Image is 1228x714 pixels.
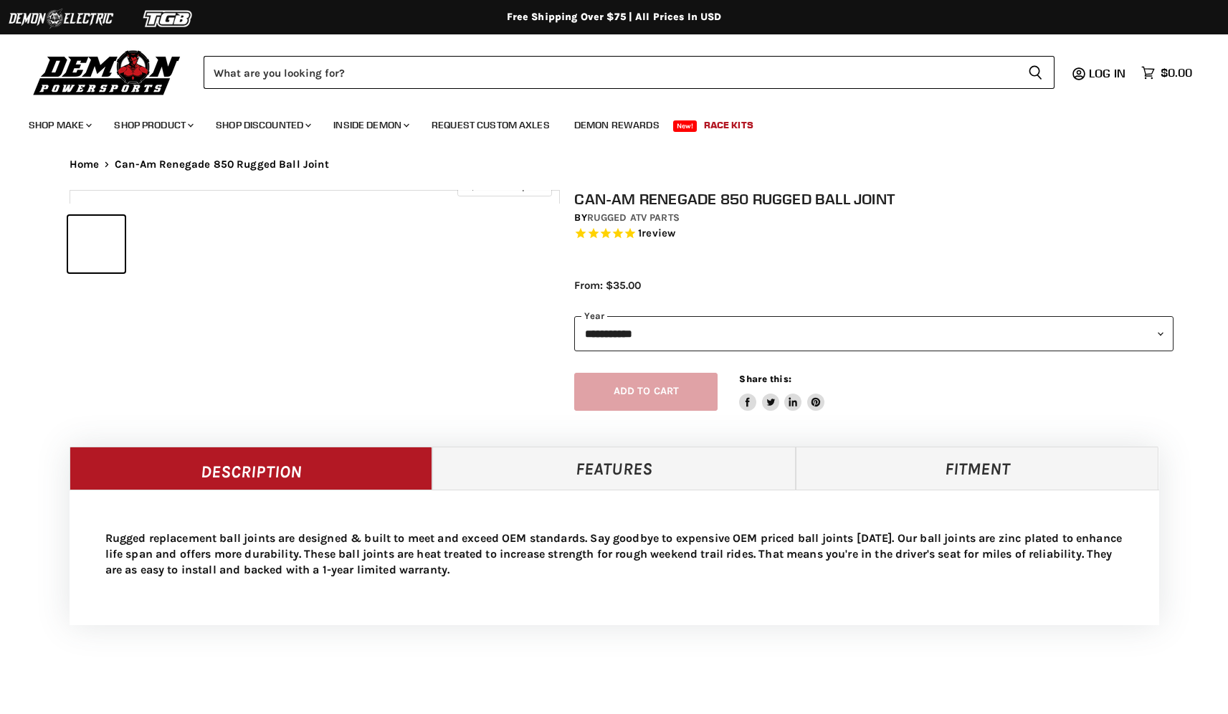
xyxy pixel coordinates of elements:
[563,110,670,140] a: Demon Rewards
[1082,67,1134,80] a: Log in
[574,190,1174,208] h1: Can-Am Renegade 850 Rugged Ball Joint
[205,110,320,140] a: Shop Discounted
[103,110,202,140] a: Shop Product
[739,373,824,411] aside: Share this:
[115,5,222,32] img: TGB Logo 2
[323,110,418,140] a: Inside Demon
[18,110,100,140] a: Shop Make
[7,5,115,32] img: Demon Electric Logo 2
[693,110,764,140] a: Race Kits
[574,279,641,292] span: From: $35.00
[465,181,544,191] span: Click to expand
[432,447,796,490] a: Features
[204,56,1055,89] form: Product
[642,227,675,239] span: review
[204,56,1017,89] input: Search
[1089,66,1125,80] span: Log in
[1134,62,1199,83] a: $0.00
[70,447,433,490] a: Description
[673,120,698,132] span: New!
[574,210,1174,226] div: by
[41,158,1188,171] nav: Breadcrumbs
[105,530,1123,578] p: Rugged replacement ball joints are designed & built to meet and exceed OEM standards. Say goodbye...
[18,105,1189,140] ul: Main menu
[796,447,1159,490] a: Fitment
[29,47,186,97] img: Demon Powersports
[574,316,1174,351] select: year
[41,11,1188,24] div: Free Shipping Over $75 | All Prices In USD
[129,216,186,272] button: Can-Am Renegade 850 Rugged Ball Joint thumbnail
[421,110,561,140] a: Request Custom Axles
[68,216,125,272] button: Can-Am Renegade 850 Rugged Ball Joint thumbnail
[115,158,329,171] span: Can-Am Renegade 850 Rugged Ball Joint
[739,373,791,384] span: Share this:
[1017,56,1055,89] button: Search
[1161,66,1192,80] span: $0.00
[587,211,680,224] a: Rugged ATV Parts
[638,227,675,239] span: 1 reviews
[70,158,100,171] a: Home
[574,227,1174,242] span: Rated 5.0 out of 5 stars 1 reviews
